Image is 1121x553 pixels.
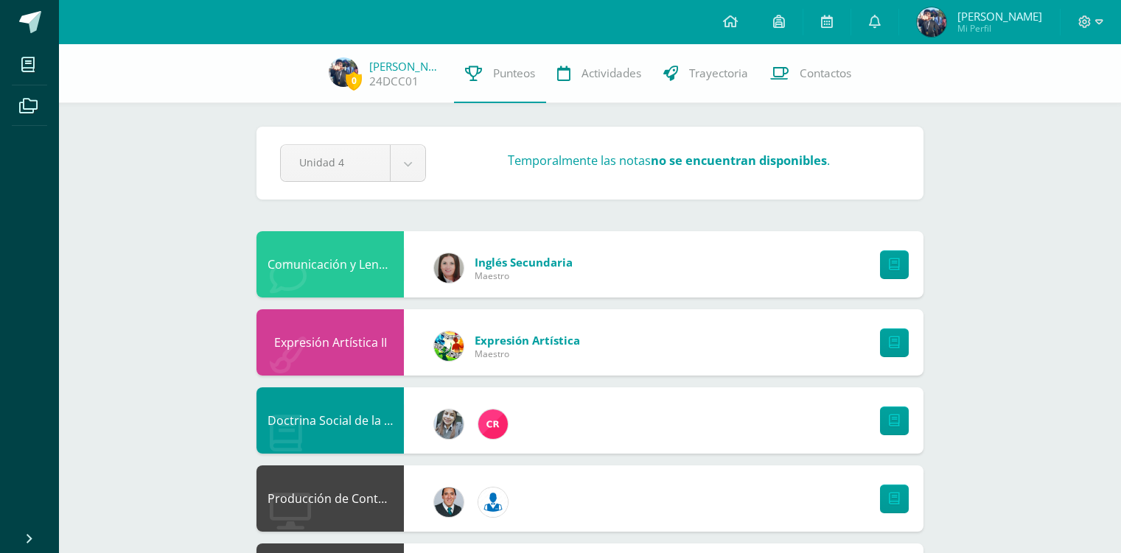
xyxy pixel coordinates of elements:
[478,409,508,439] img: 866c3f3dc5f3efb798120d7ad13644d9.png
[454,44,546,103] a: Punteos
[346,71,362,90] span: 0
[256,387,404,454] div: Doctrina Social de la Iglesia
[434,409,464,439] img: cba4c69ace659ae4cf02a5761d9a2473.png
[546,44,652,103] a: Actividades
[651,152,827,169] strong: no se encuentran disponibles
[475,333,580,348] span: Expresión Artística
[478,487,508,517] img: 6ed6846fa57649245178fca9fc9a58dd.png
[369,74,419,89] a: 24DCC01
[493,66,535,81] span: Punteos
[299,145,371,180] span: Unidad 4
[369,59,443,74] a: [PERSON_NAME]
[917,7,946,37] img: b6b365b4af654ad970a780ec0721cded.png
[800,66,851,81] span: Contactos
[256,309,404,376] div: Expresión Artística II
[256,231,404,297] div: Comunicación y Lenguaje L3 Inglés
[652,44,759,103] a: Trayectoria
[434,487,464,517] img: 2306758994b507d40baaa54be1d4aa7e.png
[475,270,573,282] span: Maestro
[582,66,641,81] span: Actividades
[475,255,573,270] span: Inglés Secundaria
[256,465,404,532] div: Producción de Contenidos Digitales
[434,253,464,283] img: 8af0450cf43d44e38c4a1497329761f3.png
[434,331,464,361] img: 159e24a6ecedfdf8f489544946a573f0.png
[281,145,425,181] a: Unidad 4
[957,22,1042,35] span: Mi Perfil
[689,66,748,81] span: Trayectoria
[957,9,1042,24] span: [PERSON_NAME]
[508,152,830,169] h3: Temporalmente las notas .
[759,44,862,103] a: Contactos
[475,348,580,360] span: Maestro
[329,57,358,87] img: b6b365b4af654ad970a780ec0721cded.png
